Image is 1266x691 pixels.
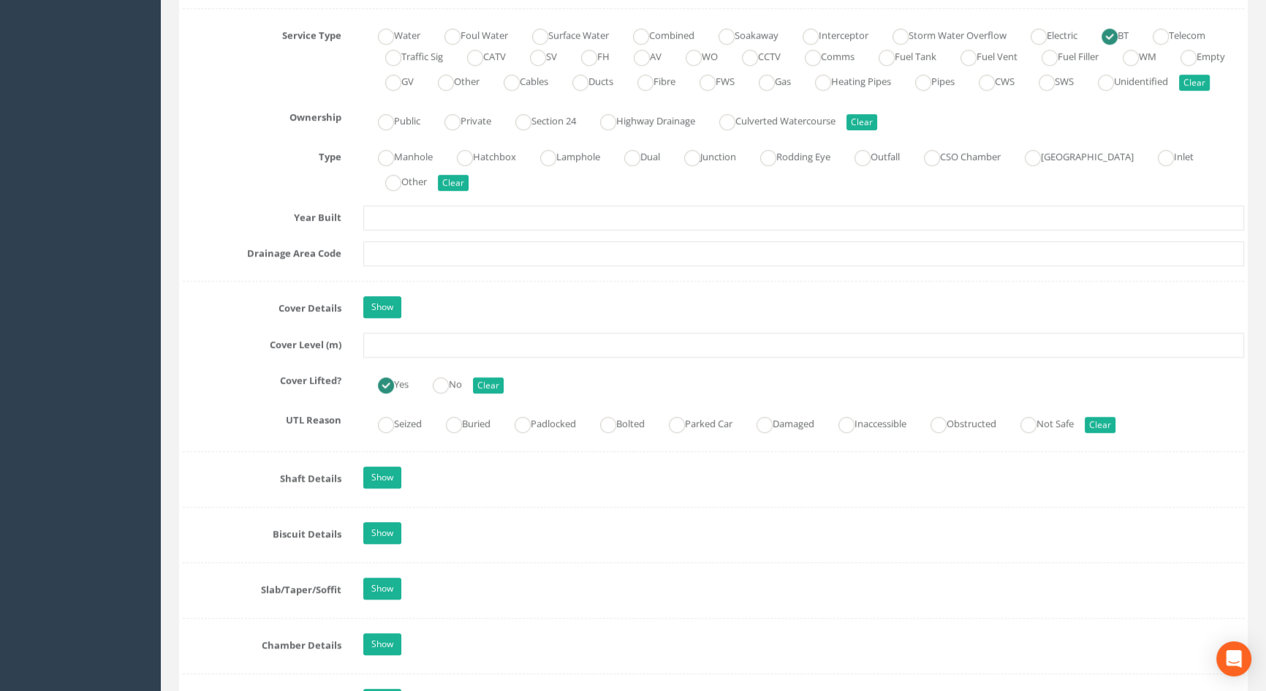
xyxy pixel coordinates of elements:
[430,109,491,130] label: Private
[946,45,1017,66] label: Fuel Vent
[788,23,868,45] label: Interceptor
[363,578,401,600] a: Show
[619,45,662,66] label: AV
[515,45,557,66] label: SV
[501,109,576,130] label: Section 24
[585,109,695,130] label: Highway Drainage
[431,412,490,433] label: Buried
[916,412,996,433] label: Obstructed
[909,145,1001,166] label: CSO Chamber
[623,69,675,91] label: Fibre
[423,69,480,91] label: Other
[1085,417,1115,433] button: Clear
[172,467,352,486] label: Shaft Details
[363,23,420,45] label: Water
[363,467,401,488] a: Show
[846,114,877,130] button: Clear
[566,45,610,66] label: FH
[746,145,830,166] label: Rodding Eye
[1143,145,1194,166] label: Inlet
[172,522,352,541] label: Biscuit Details
[685,69,735,91] label: FWS
[172,23,352,42] label: Service Type
[518,23,609,45] label: Surface Water
[671,45,718,66] label: WO
[363,145,433,166] label: Manhole
[1016,23,1077,45] label: Electric
[526,145,600,166] label: Lamphole
[790,45,854,66] label: Comms
[618,23,694,45] label: Combined
[1216,641,1251,676] div: Open Intercom Messenger
[727,45,781,66] label: CCTV
[172,633,352,652] label: Chamber Details
[172,105,352,124] label: Ownership
[172,333,352,352] label: Cover Level (m)
[500,412,576,433] label: Padlocked
[964,69,1015,91] label: CWS
[1027,45,1099,66] label: Fuel Filler
[442,145,516,166] label: Hatchbox
[744,69,791,91] label: Gas
[1179,75,1210,91] button: Clear
[172,241,352,260] label: Drainage Area Code
[1010,145,1134,166] label: [GEOGRAPHIC_DATA]
[363,522,401,544] a: Show
[670,145,736,166] label: Junction
[840,145,900,166] label: Outfall
[742,412,814,433] label: Damaged
[558,69,613,91] label: Ducts
[824,412,906,433] label: Inaccessible
[172,578,352,597] label: Slab/Taper/Soffit
[1006,412,1074,433] label: Not Safe
[430,23,508,45] label: Foul Water
[705,109,835,130] label: Culverted Watercourse
[371,69,414,91] label: GV
[800,69,891,91] label: Heating Pipes
[363,412,422,433] label: Seized
[172,145,352,164] label: Type
[1108,45,1156,66] label: WM
[1166,45,1225,66] label: Empty
[610,145,660,166] label: Dual
[172,408,352,427] label: UTL Reason
[371,170,427,191] label: Other
[363,372,409,393] label: Yes
[363,633,401,655] a: Show
[654,412,732,433] label: Parked Car
[585,412,645,433] label: Bolted
[1083,69,1168,91] label: Unidentified
[704,23,778,45] label: Soakaway
[473,377,504,393] button: Clear
[172,369,352,388] label: Cover Lifted?
[1138,23,1205,45] label: Telecom
[1087,23,1129,45] label: BT
[172,205,352,224] label: Year Built
[172,296,352,315] label: Cover Details
[901,69,955,91] label: Pipes
[864,45,936,66] label: Fuel Tank
[438,175,469,191] button: Clear
[452,45,506,66] label: CATV
[363,296,401,318] a: Show
[489,69,548,91] label: Cables
[418,372,462,393] label: No
[1024,69,1074,91] label: SWS
[363,109,420,130] label: Public
[371,45,443,66] label: Traffic Sig
[878,23,1007,45] label: Storm Water Overflow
